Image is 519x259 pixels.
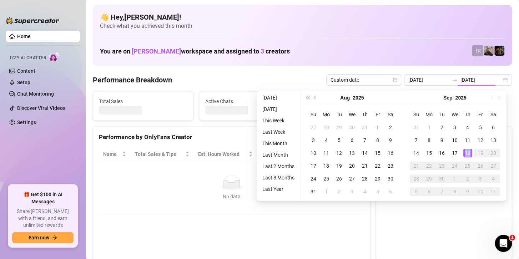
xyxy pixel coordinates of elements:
div: Performance by OnlyFans Creator [99,132,364,142]
div: No data [106,193,357,200]
th: Name [99,147,131,161]
span: 🎁 Get $100 in AI Messages [12,191,74,205]
span: Chat Conversion [309,150,354,158]
th: Total Sales & Tips [131,147,194,161]
a: Settings [17,120,36,125]
span: 1 [509,235,515,240]
span: Izzy AI Chatter [10,55,46,61]
span: 3 [261,47,264,55]
span: Name [103,150,121,158]
span: [PERSON_NAME] [132,47,181,55]
h1: You are on workspace and assigned to creators [100,47,290,55]
span: Earn now [29,235,49,240]
span: Messages Sent [311,97,400,105]
span: TR [475,47,481,55]
h4: 👋 Hey, [PERSON_NAME] ! [100,12,505,22]
span: Share [PERSON_NAME] with a friend, and earn unlimited rewards [12,208,74,229]
span: calendar [393,78,397,82]
a: Content [17,68,35,74]
img: logo-BBDzfeDw.svg [6,17,59,24]
th: Sales / Hour [257,147,305,161]
div: Sales by OnlyFans Creator [382,132,506,142]
span: Sales / Hour [261,150,295,158]
iframe: Intercom live chat [495,235,512,252]
span: Active Chats [205,97,294,105]
span: Total Sales [99,97,187,105]
img: Trent [494,46,504,56]
a: Setup [17,80,30,85]
span: swap-right [452,77,458,83]
div: Est. Hours Worked [198,150,247,158]
span: Custom date [331,75,397,85]
th: Chat Conversion [305,147,364,161]
img: LC [484,46,494,56]
img: AI Chatter [49,52,60,62]
a: Home [17,34,31,39]
a: Chat Monitoring [17,91,54,97]
span: Total Sales & Tips [135,150,184,158]
span: arrow-right [52,235,57,240]
span: Check what you achieved this month [100,22,505,30]
button: Earn nowarrow-right [12,232,74,243]
a: Discover Viral Videos [17,105,65,111]
span: to [452,77,458,83]
h4: Performance Breakdown [93,75,172,85]
input: Start date [408,76,449,84]
input: End date [460,76,501,84]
